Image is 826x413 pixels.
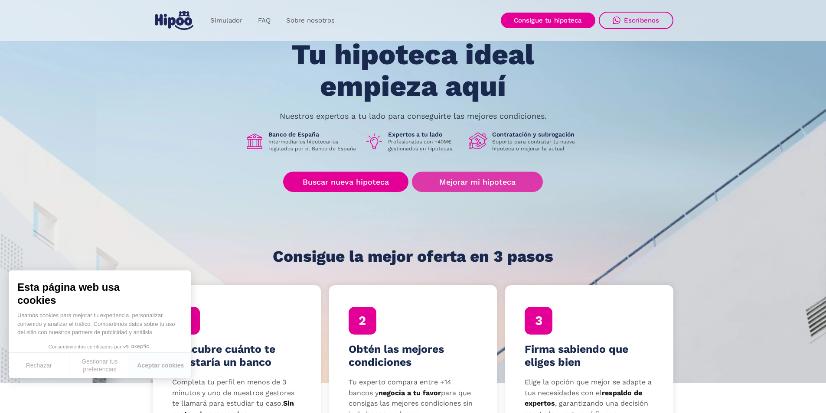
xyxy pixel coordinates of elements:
[624,16,659,24] div: Escríbenos
[202,12,250,29] a: Simulador
[248,39,577,102] h1: Tu hipoteca ideal empieza aquí
[349,343,478,369] h4: Obtén las mejores condiciones
[172,343,301,369] h4: Descubre cuánto te prestaría un banco
[280,113,547,120] p: Nuestros expertos a tu lado para conseguirte las mejores condiciones.
[388,138,462,152] p: Profesionales con +40M€ gestionados en hipotecas
[599,12,673,29] a: Escríbenos
[412,172,542,192] a: Mejorar mi hipoteca
[379,389,441,397] strong: negocia a tu favor
[273,248,553,265] h1: Consigue la mejor oferta en 3 pasos
[492,138,581,152] p: Soporte para contratar tu nueva hipoteca o mejorar la actual
[492,130,581,138] h1: Contratación y subrogación
[283,172,408,192] a: Buscar nueva hipoteca
[278,12,343,29] a: Sobre nosotros
[268,138,358,152] p: Intermediarios hipotecarios regulados por el Banco de España
[268,130,358,138] h1: Banco de España
[501,13,595,28] a: Consigue tu hipoteca
[153,8,196,33] a: home
[388,130,462,138] h1: Expertos a tu lado
[525,343,654,369] h4: Firma sabiendo que eliges bien
[250,12,278,29] a: FAQ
